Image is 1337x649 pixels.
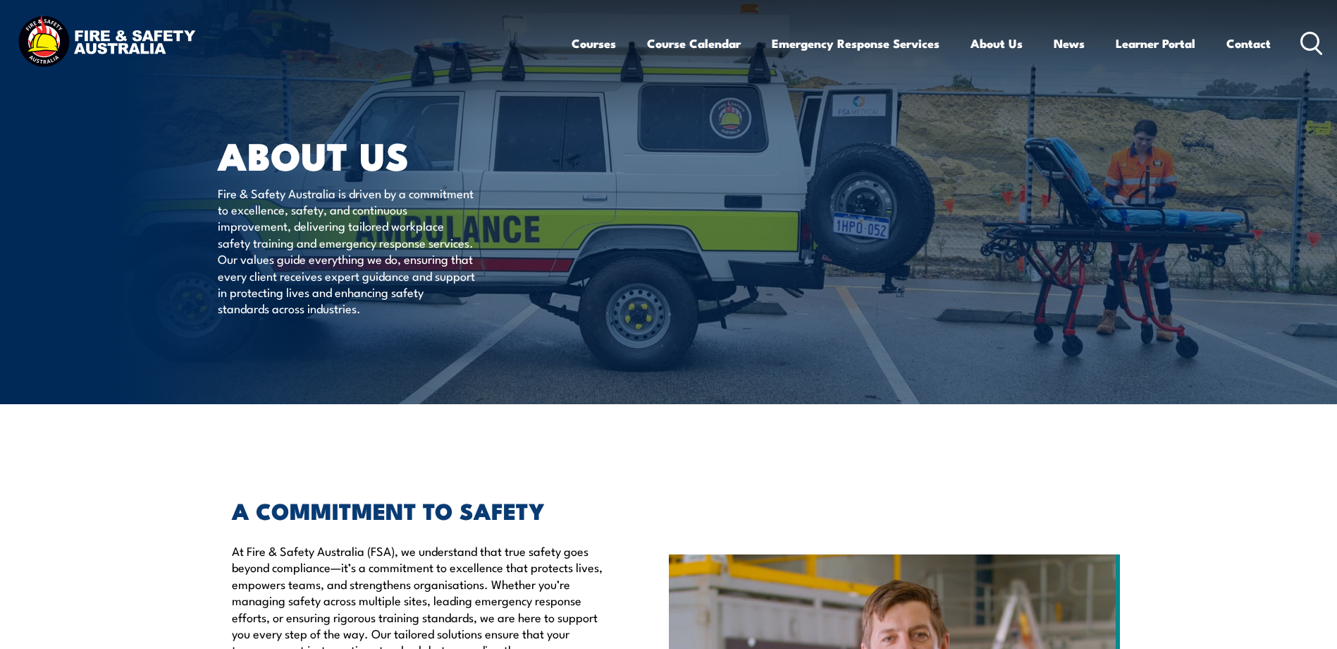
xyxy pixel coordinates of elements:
a: Learner Portal [1116,25,1195,62]
a: Contact [1226,25,1271,62]
h2: A COMMITMENT TO SAFETY [232,500,604,520]
a: About Us [971,25,1023,62]
a: News [1054,25,1085,62]
h1: About Us [218,138,566,171]
p: Fire & Safety Australia is driven by a commitment to excellence, safety, and continuous improveme... [218,185,475,317]
a: Emergency Response Services [772,25,939,62]
a: Courses [572,25,616,62]
a: Course Calendar [647,25,741,62]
